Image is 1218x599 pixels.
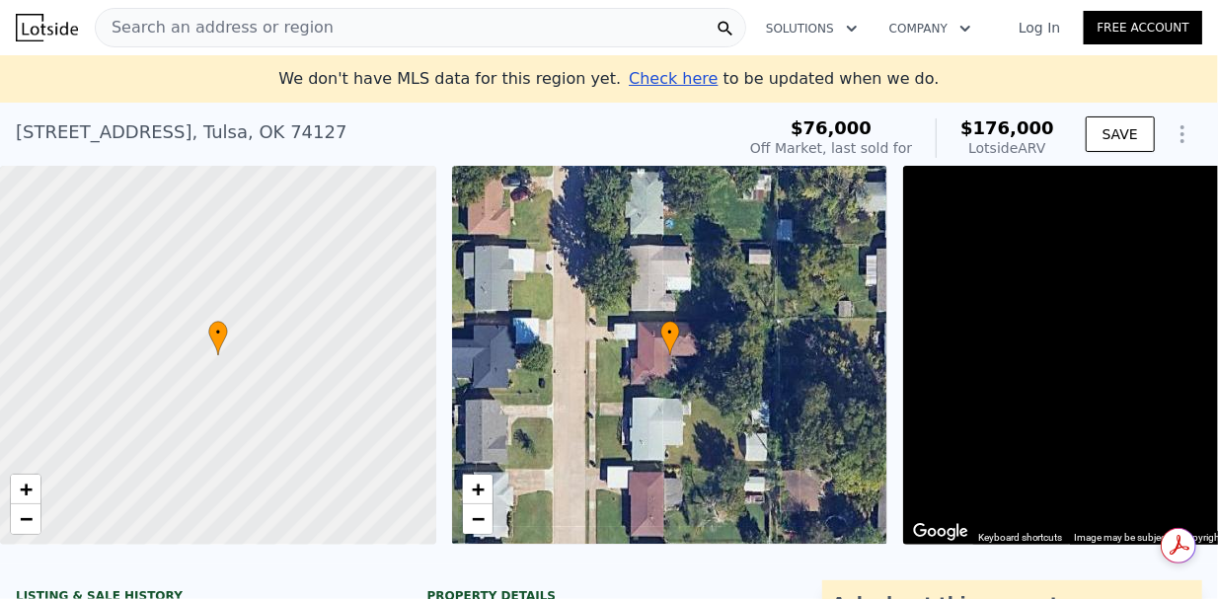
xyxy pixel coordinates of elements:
[750,11,874,46] button: Solutions
[908,519,973,545] a: Open this area in Google Maps (opens a new window)
[750,138,912,158] div: Off Market, last sold for
[791,117,872,138] span: $76,000
[471,477,484,501] span: +
[1086,116,1155,152] button: SAVE
[995,18,1084,37] a: Log In
[11,475,40,504] a: Zoom in
[874,11,987,46] button: Company
[978,531,1063,545] button: Keyboard shortcuts
[463,475,493,504] a: Zoom in
[20,477,33,501] span: +
[16,14,78,41] img: Lotside
[960,117,1054,138] span: $176,000
[960,138,1054,158] div: Lotside ARV
[471,506,484,531] span: −
[208,324,228,341] span: •
[11,504,40,534] a: Zoom out
[1084,11,1202,44] a: Free Account
[96,16,334,39] span: Search an address or region
[208,321,228,355] div: •
[629,67,939,91] div: to be updated when we do.
[16,118,347,146] div: [STREET_ADDRESS] , Tulsa , OK 74127
[278,67,939,91] div: We don't have MLS data for this region yet.
[20,506,33,531] span: −
[908,519,973,545] img: Google
[463,504,493,534] a: Zoom out
[1163,114,1202,154] button: Show Options
[660,321,680,355] div: •
[660,324,680,341] span: •
[629,69,718,88] span: Check here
